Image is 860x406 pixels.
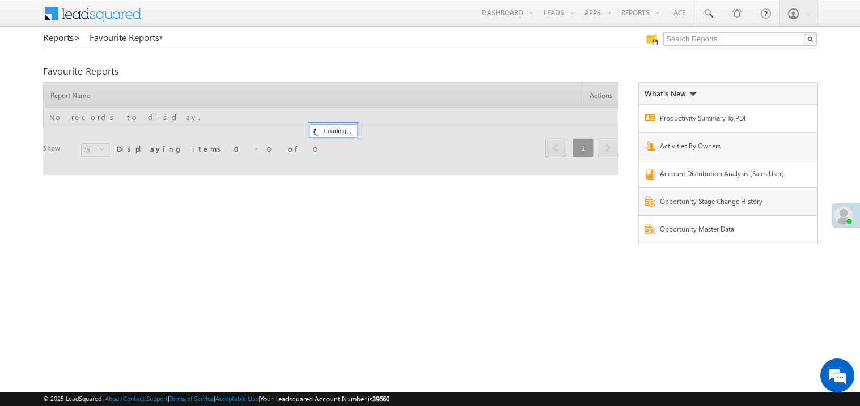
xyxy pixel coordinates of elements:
[660,169,793,182] a: Account Distribution Analysis (Sales User)
[660,113,793,126] a: Productivity Summary To PDF
[310,124,358,138] div: Loading...
[372,395,389,403] span: 39660
[90,32,164,42] a: Favourite Reports
[645,88,697,99] div: What's New
[660,196,793,210] a: Opportunity Stage Change History
[260,395,389,403] span: Your Leadsquared Account Number is
[123,395,168,402] a: Contact Support
[74,31,81,44] span: >
[105,395,121,402] a: About
[645,114,655,121] img: Report
[215,395,259,402] a: Acceptable Use
[43,394,389,404] span: © 2025 LeadSquared | | | | |
[663,32,817,46] input: Search Reports
[43,66,817,76] div: Favourite Reports
[645,224,655,234] img: Report
[660,224,793,237] a: Opportunity Master Data
[645,169,655,180] img: Report
[43,32,81,42] a: Reports>
[170,395,214,402] a: Terms of Service
[645,196,655,207] img: Report
[660,141,793,154] a: Activities By Owners
[645,141,655,151] img: Report
[689,92,697,96] img: What's new
[646,34,658,45] img: Manage all your saved reports!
